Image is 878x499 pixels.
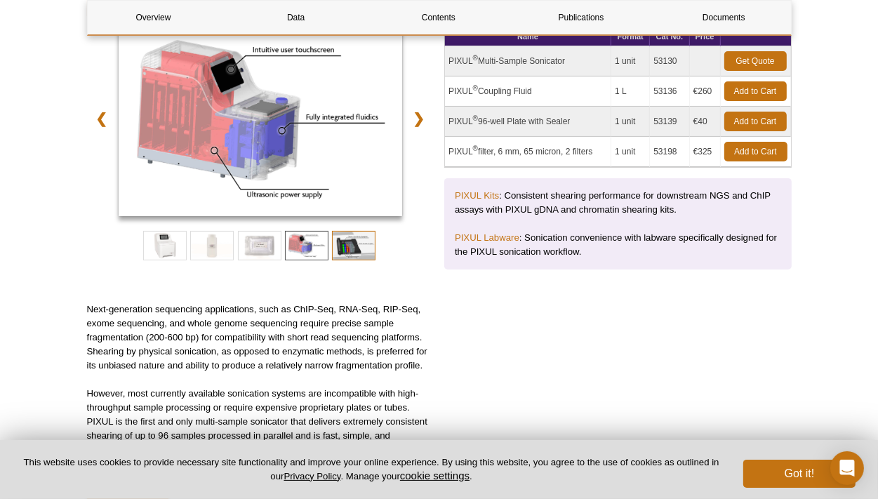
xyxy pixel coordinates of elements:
[445,137,611,167] td: PIXUL filter, 6 mm, 65 micron, 2 filters
[455,232,519,243] a: PIXUL Labware
[724,142,787,161] a: Add to Cart
[445,76,611,107] td: PIXUL Coupling Fluid
[404,102,434,135] a: ❯
[445,27,611,46] th: Name
[455,231,781,259] p: : Sonication convenience with labware specifically designed for the PIXUL sonication workflow.
[88,1,220,34] a: Overview
[690,76,721,107] td: €260
[724,51,787,71] a: Get Quote
[87,102,117,135] a: ❮
[22,456,720,483] p: This website uses cookies to provide necessary site functionality and improve your online experie...
[690,107,721,137] td: €40
[690,27,721,46] th: Price
[690,137,721,167] td: €325
[400,470,470,481] button: cookie settings
[515,1,647,34] a: Publications
[373,1,505,34] a: Contents
[650,107,689,137] td: 53139
[284,471,340,481] a: Privacy Policy
[119,27,403,220] a: PIXUL Schematic
[743,460,856,488] button: Got it!
[724,81,787,101] a: Add to Cart
[658,1,790,34] a: Documents
[650,27,689,46] th: Cat No.
[445,107,611,137] td: PIXUL 96-well Plate with Sealer
[830,451,864,485] div: Open Intercom Messenger
[473,114,478,122] sup: ®
[650,46,689,76] td: 53130
[473,145,478,152] sup: ®
[650,76,689,107] td: 53136
[87,387,434,457] p: However, most currently available sonication systems are incompatible with high-throughput sample...
[119,27,403,216] img: PIXUL Schematic
[724,112,787,131] a: Add to Cart
[611,76,650,107] td: 1 L
[87,302,434,373] p: Next-generation sequencing applications, such as ChIP-Seq, RNA-Seq, RIP-Seq, exome sequencing, an...
[473,54,478,62] sup: ®
[444,302,792,498] iframe: PIXUL Multi-Sample Sonicator: Sample Preparation, Proteomics and Beyond
[611,107,650,137] td: 1 unit
[455,189,781,217] p: : Consistent shearing performance for downstream NGS and ChIP assays with PIXUL gDNA and chromati...
[611,27,650,46] th: Format
[473,84,478,92] sup: ®
[611,46,650,76] td: 1 unit
[455,190,499,201] a: PIXUL Kits
[611,137,650,167] td: 1 unit
[650,137,689,167] td: 53198
[445,46,611,76] td: PIXUL Multi-Sample Sonicator
[230,1,362,34] a: Data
